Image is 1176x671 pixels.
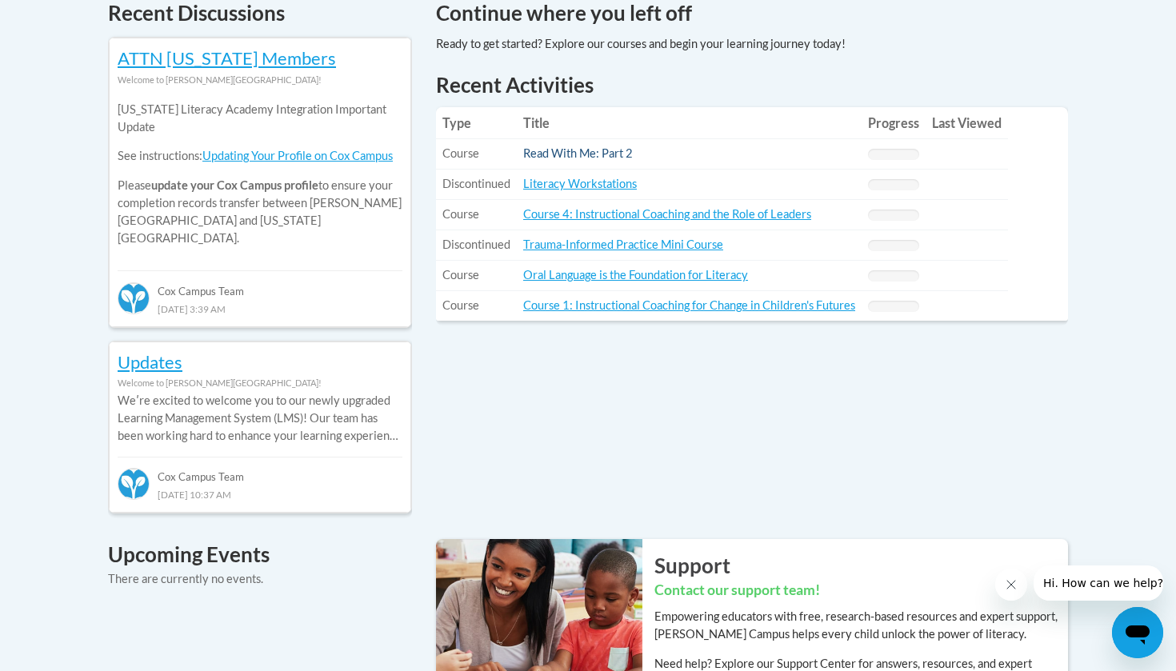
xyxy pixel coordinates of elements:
[108,539,412,570] h4: Upcoming Events
[202,149,393,162] a: Updating Your Profile on Cox Campus
[654,551,1068,580] h2: Support
[118,457,402,485] div: Cox Campus Team
[442,298,479,312] span: Course
[523,268,748,282] a: Oral Language is the Foundation for Literacy
[118,47,336,69] a: ATTN [US_STATE] Members
[108,572,263,585] span: There are currently no events.
[118,392,402,445] p: Weʹre excited to welcome you to our newly upgraded Learning Management System (LMS)! Our team has...
[442,207,479,221] span: Course
[118,468,150,500] img: Cox Campus Team
[1112,607,1163,658] iframe: Button to launch messaging window
[523,207,811,221] a: Course 4: Instructional Coaching and the Role of Leaders
[862,107,926,139] th: Progress
[517,107,862,139] th: Title
[523,177,637,190] a: Literacy Workstations
[436,107,517,139] th: Type
[118,147,402,165] p: See instructions:
[995,569,1027,601] iframe: Close message
[442,177,510,190] span: Discontinued
[436,70,1068,99] h1: Recent Activities
[1034,565,1163,601] iframe: Message from company
[151,178,318,192] b: update your Cox Campus profile
[118,270,402,299] div: Cox Campus Team
[523,238,723,251] a: Trauma-Informed Practice Mini Course
[654,581,1068,601] h3: Contact our support team!
[442,238,510,251] span: Discontinued
[118,300,402,318] div: [DATE] 3:39 AM
[523,298,855,312] a: Course 1: Instructional Coaching for Change in Children's Futures
[442,268,479,282] span: Course
[118,89,402,259] div: Please to ensure your completion records transfer between [PERSON_NAME][GEOGRAPHIC_DATA] and [US_...
[118,485,402,503] div: [DATE] 10:37 AM
[654,608,1068,643] p: Empowering educators with free, research-based resources and expert support, [PERSON_NAME] Campus...
[926,107,1008,139] th: Last Viewed
[442,146,479,160] span: Course
[523,146,633,160] a: Read With Me: Part 2
[118,282,150,314] img: Cox Campus Team
[118,351,182,373] a: Updates
[118,101,402,136] p: [US_STATE] Literacy Academy Integration Important Update
[118,374,402,392] div: Welcome to [PERSON_NAME][GEOGRAPHIC_DATA]!
[118,71,402,89] div: Welcome to [PERSON_NAME][GEOGRAPHIC_DATA]!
